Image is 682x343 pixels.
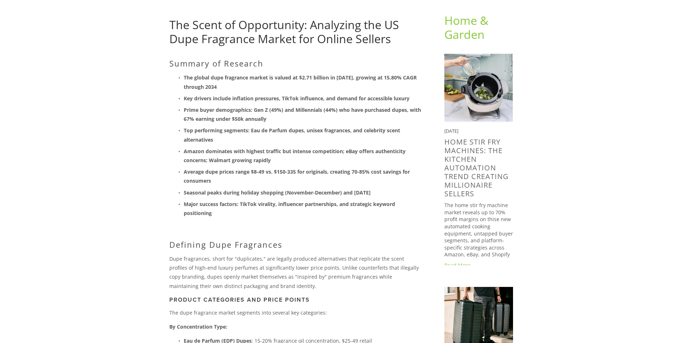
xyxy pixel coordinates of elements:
strong: Prime buyer demographics: Gen Z (49%) and Millennials (44%) who have purchased dupes, with 67% ea... [184,106,422,122]
strong: Average dupe prices range $8-49 vs. $150-335 for originals, creating 70-85% cost savings for cons... [184,168,411,184]
a: Read More → [444,262,513,269]
strong: Top performing segments: Eau de Parfum dupes, unisex fragrances, and celebrity scent alternatives [184,127,402,143]
p: Dupe fragrances, short for "duplicates," are legally produced alternatives that replicate the sce... [169,254,421,291]
h3: Product Categories and Price Points [169,296,421,303]
a: Home & Garden [444,13,491,42]
p: The dupe fragrance market segments into several key categories: [169,308,421,317]
strong: Amazon dominates with highest traffic but intense competition; eBay offers authenticity concerns;... [184,148,407,164]
strong: The global dupe fragrance market is valued at $2.71 billion in [DATE], growing at 15.80% CAGR thr... [184,74,418,90]
h2: Defining Dupe Fragrances [169,240,421,249]
p: The home stir fry machine market reveals up to 70% profit margins on thise new automated cooking ... [444,202,513,258]
time: [DATE] [444,128,458,134]
a: Home Stir Fry Machines: The Kitchen Automation Trend Creating Millionaire Sellers [444,137,509,198]
h2: Summary of Research [169,59,421,68]
strong: Key drivers include inflation pressures, TikTok influence, and demand for accessible luxury [184,95,409,102]
strong: By Concentration Type: [169,323,227,330]
img: Home Stir Fry Machines: The Kitchen Automation Trend Creating Millionaire Sellers [444,54,513,122]
strong: Major success factors: TikTok virality, influencer partnerships, and strategic keyword positioning [184,201,397,216]
a: The Scent of Opportunity: Analyzing the US Dupe Fragrance Market for Online Sellers [169,17,399,46]
strong: Seasonal peaks during holiday shopping (November-December) and [DATE] [184,189,371,196]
